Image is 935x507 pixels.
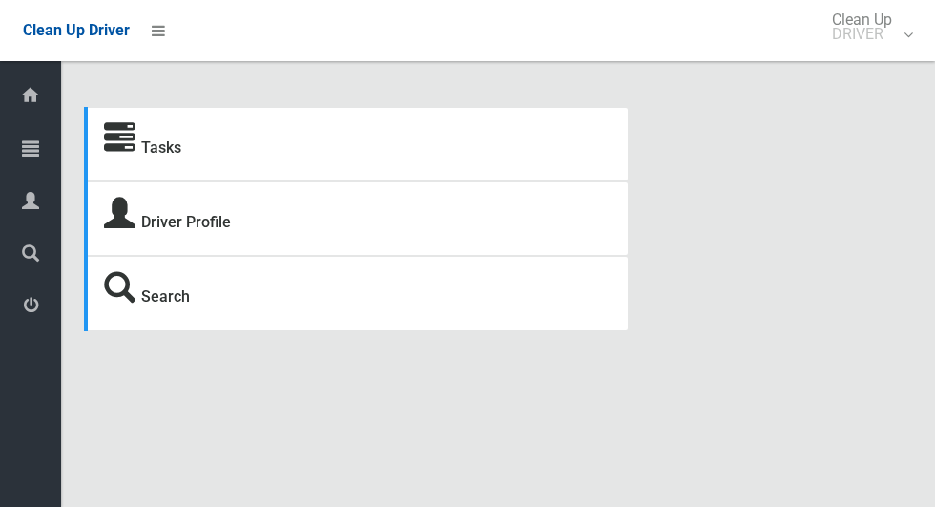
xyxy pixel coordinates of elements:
[141,138,181,157] a: Tasks
[23,16,130,45] a: Clean Up Driver
[832,27,892,41] small: DRIVER
[23,21,130,39] span: Clean Up Driver
[141,287,190,306] a: Search
[141,213,231,231] a: Driver Profile
[822,12,911,41] span: Clean Up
